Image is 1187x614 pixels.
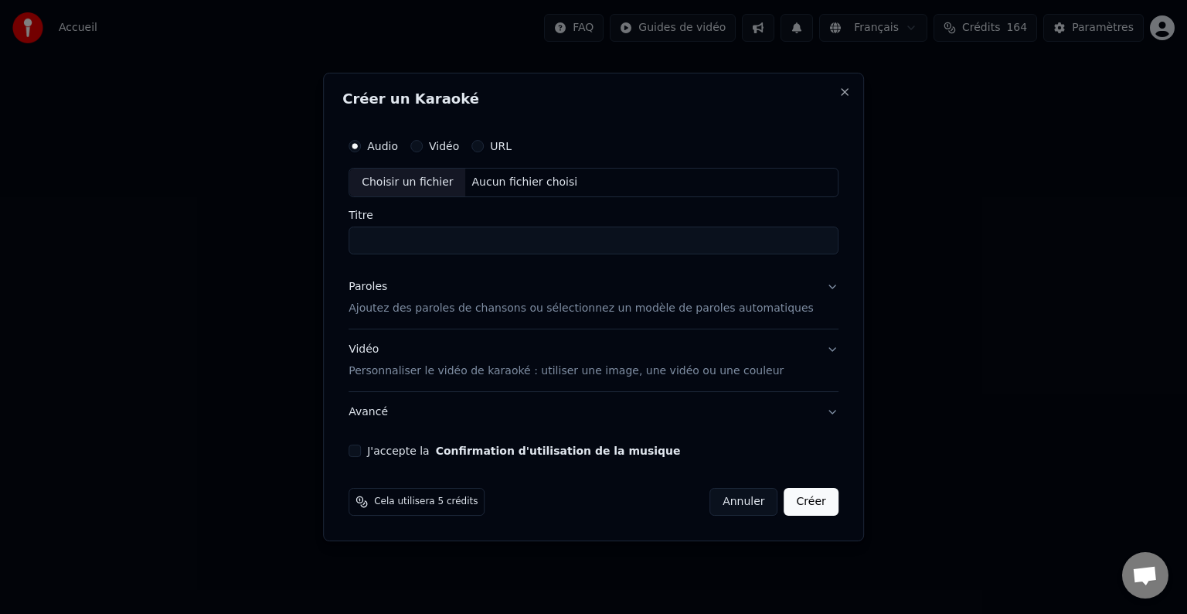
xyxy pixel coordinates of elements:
span: Cela utilisera 5 crédits [374,496,478,508]
button: VidéoPersonnaliser le vidéo de karaoké : utiliser une image, une vidéo ou une couleur [349,329,838,391]
label: URL [490,141,512,152]
p: Ajoutez des paroles de chansons ou sélectionnez un modèle de paroles automatiques [349,301,814,316]
div: Choisir un fichier [349,169,465,196]
div: Vidéo [349,342,784,379]
label: Vidéo [429,141,459,152]
button: Créer [784,488,838,516]
button: Avancé [349,392,838,432]
p: Personnaliser le vidéo de karaoké : utiliser une image, une vidéo ou une couleur [349,363,784,379]
label: Titre [349,210,838,220]
button: J'accepte la [436,445,681,456]
button: ParolesAjoutez des paroles de chansons ou sélectionnez un modèle de paroles automatiques [349,267,838,329]
label: Audio [367,141,398,152]
button: Annuler [709,488,777,516]
div: Paroles [349,279,387,295]
div: Aucun fichier choisi [466,175,584,190]
label: J'accepte la [367,445,680,456]
h2: Créer un Karaoké [342,92,845,106]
